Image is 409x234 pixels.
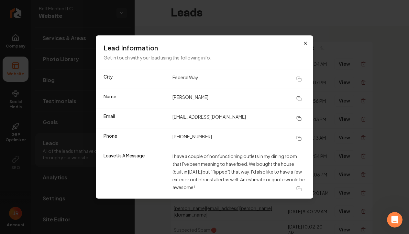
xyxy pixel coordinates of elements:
[172,73,305,85] dd: Federal Way
[387,212,403,228] iframe: Intercom live chat
[104,54,305,61] p: Get in touch with your lead using the following info.
[172,93,305,105] dd: [PERSON_NAME]
[104,133,167,144] dt: Phone
[104,43,305,52] h3: Lead Information
[172,113,305,124] dd: [EMAIL_ADDRESS][DOMAIN_NAME]
[104,152,167,195] dt: Leave Us A Message
[172,152,305,195] dd: I have a couple of nonfunctioning outlets in my dining room that I've been meaning to have fixed....
[104,113,167,124] dt: Email
[104,73,167,85] dt: City
[104,93,167,105] dt: Name
[172,133,305,144] dd: [PHONE_NUMBER]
